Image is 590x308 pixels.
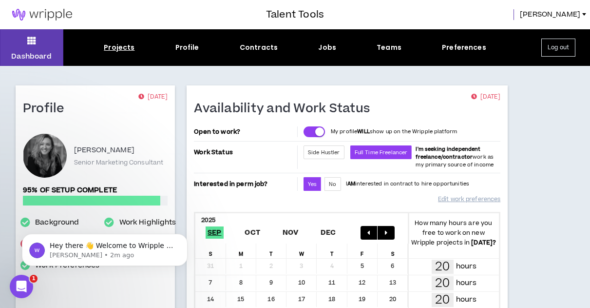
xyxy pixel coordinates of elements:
div: Contracts [240,42,278,53]
p: 95% of setup complete [23,185,168,196]
span: 1 [30,275,38,283]
span: Yes [308,181,317,188]
p: [PERSON_NAME] [74,144,134,156]
p: [DATE] [471,92,500,102]
div: Brooke W. [23,134,67,178]
b: [DATE] ? [471,238,496,247]
span: [PERSON_NAME] [520,9,580,20]
h3: Talent Tools [266,7,324,22]
p: I interested in contract to hire opportunities [346,180,470,188]
strong: AM [347,180,355,187]
span: Sep [206,226,224,239]
button: Log out [541,39,575,57]
div: S [378,244,408,258]
div: Jobs [318,42,336,53]
p: hours [456,278,476,288]
iframe: Intercom notifications message [7,213,202,282]
div: Projects [104,42,134,53]
p: How many hours are you free to work on new Wripple projects in [408,218,499,247]
span: Side Hustler [308,149,340,156]
div: M [226,244,256,258]
span: No [329,181,336,188]
strong: WILL [357,128,370,135]
h1: Availability and Work Status [194,101,377,117]
p: Work Status [194,145,295,159]
span: Dec [319,226,338,239]
p: hours [456,294,476,305]
div: S [195,244,226,258]
div: Profile [175,42,199,53]
span: Nov [281,226,301,239]
p: Dashboard [11,51,52,62]
a: Edit work preferences [438,191,500,208]
div: Teams [377,42,401,53]
h1: Profile [23,101,72,117]
div: Preferences [442,42,486,53]
b: I'm seeking independent freelance/contractor [416,145,480,161]
iframe: Intercom live chat [10,275,33,298]
span: Oct [243,226,262,239]
p: Interested in perm job? [194,177,295,191]
p: Open to work? [194,128,295,136]
p: hours [456,261,476,272]
div: T [317,244,347,258]
b: 2025 [201,216,215,225]
div: W [286,244,317,258]
p: [DATE] [138,92,168,102]
div: F [347,244,378,258]
div: T [256,244,286,258]
span: work as my primary source of income [416,145,494,168]
p: My profile show up on the Wripple platform [331,128,457,136]
p: Senior Marketing Consultant [74,158,163,167]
